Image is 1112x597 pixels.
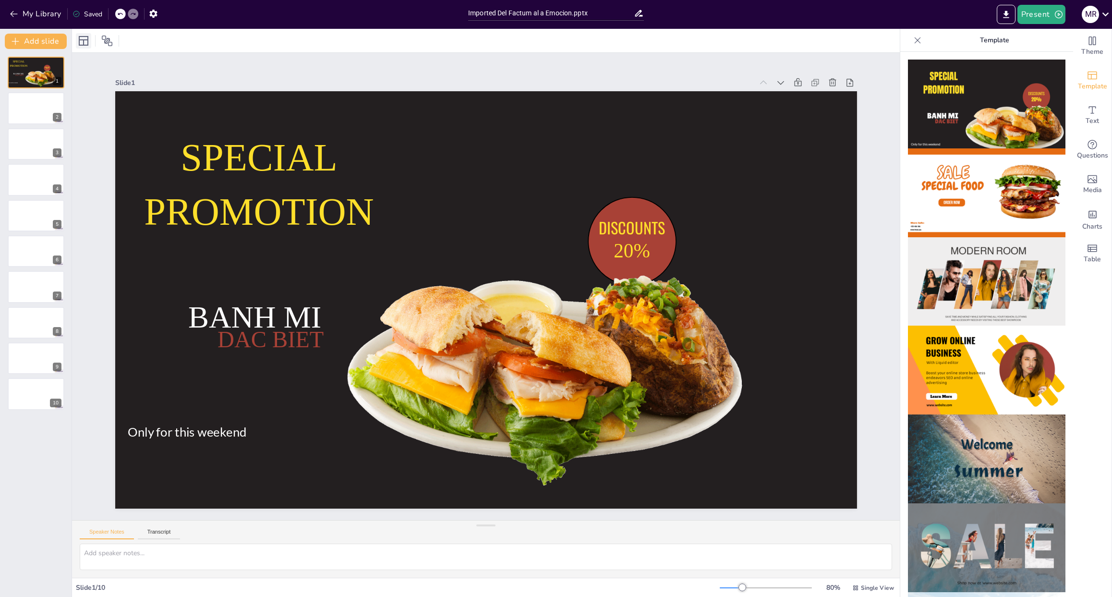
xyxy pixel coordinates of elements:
[908,60,1065,148] img: thumb-1.png
[8,57,64,88] div: 1
[13,73,24,75] span: BANH MI
[8,128,64,160] div: 3
[53,148,61,157] div: 3
[1078,81,1107,92] span: Template
[53,256,61,264] div: 6
[997,5,1015,24] button: Export to PowerPoint
[1083,185,1102,195] span: Media
[10,60,28,67] span: SPECIAL PROMOTION
[861,584,894,592] span: Single View
[642,310,777,395] span: BANH MI
[8,378,64,410] div: 10
[1084,254,1101,265] span: Table
[1073,63,1112,98] div: Add ready made slides
[76,33,91,49] div: Layout
[1081,47,1103,57] span: Theme
[9,82,18,83] span: Only for this weekend
[101,35,113,47] span: Position
[549,381,776,548] span: SPECIAL PROMOTION
[468,6,634,20] input: Insert title
[1073,98,1112,133] div: Add text boxes
[8,92,64,124] div: 2
[1073,29,1112,63] div: Change the overall theme
[8,307,64,339] div: 8
[925,29,1064,52] p: Template
[53,113,61,122] div: 2
[1086,116,1099,126] span: Text
[15,74,24,76] span: DAC BIET
[7,6,65,22] button: My Library
[53,292,61,300] div: 7
[53,363,61,371] div: 9
[908,503,1065,592] img: thumb-6.png
[80,529,134,539] button: Speaker Notes
[138,529,181,539] button: Transcript
[908,414,1065,503] img: thumb-5.png
[53,184,61,193] div: 4
[1082,221,1102,232] span: Charts
[53,327,61,336] div: 8
[76,583,720,592] div: Slide 1 / 10
[908,326,1065,414] img: thumb-4.png
[53,77,61,85] div: 1
[8,342,64,374] div: 9
[822,583,845,592] div: 80 %
[1073,236,1112,271] div: Add a table
[73,10,102,19] div: Saved
[8,164,64,195] div: 4
[1073,133,1112,167] div: Get real-time input from your audience
[1077,150,1108,161] span: Questions
[50,399,61,407] div: 10
[651,292,758,359] span: DAC BIET
[908,237,1065,326] img: thumb-3.png
[5,34,67,49] button: Add slide
[8,271,64,303] div: 7
[761,244,875,306] span: Only for this weekend
[908,148,1065,237] img: thumb-2.png
[53,220,61,229] div: 5
[1082,6,1099,23] div: M R
[1082,5,1099,24] button: M R
[8,200,64,231] div: 5
[1073,202,1112,236] div: Add charts and graphs
[1073,167,1112,202] div: Add images, graphics, shapes or video
[8,235,64,267] div: 6
[1017,5,1065,24] button: Present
